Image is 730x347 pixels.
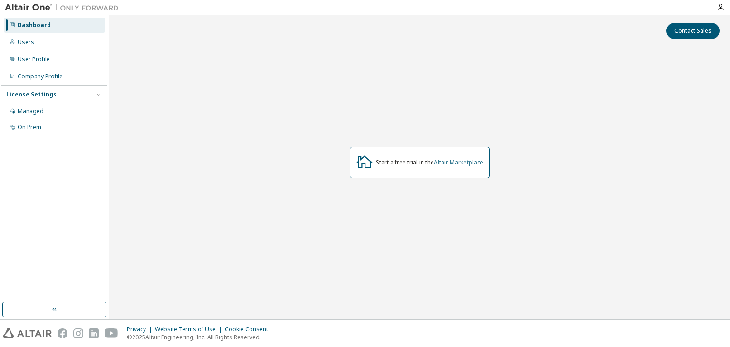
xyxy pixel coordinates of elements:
[105,328,118,338] img: youtube.svg
[58,328,67,338] img: facebook.svg
[225,326,274,333] div: Cookie Consent
[73,328,83,338] img: instagram.svg
[18,124,41,131] div: On Prem
[127,333,274,341] p: © 2025 Altair Engineering, Inc. All Rights Reserved.
[5,3,124,12] img: Altair One
[18,107,44,115] div: Managed
[18,21,51,29] div: Dashboard
[6,91,57,98] div: License Settings
[18,39,34,46] div: Users
[89,328,99,338] img: linkedin.svg
[155,326,225,333] div: Website Terms of Use
[18,56,50,63] div: User Profile
[18,73,63,80] div: Company Profile
[434,158,483,166] a: Altair Marketplace
[376,159,483,166] div: Start a free trial in the
[666,23,720,39] button: Contact Sales
[127,326,155,333] div: Privacy
[3,328,52,338] img: altair_logo.svg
